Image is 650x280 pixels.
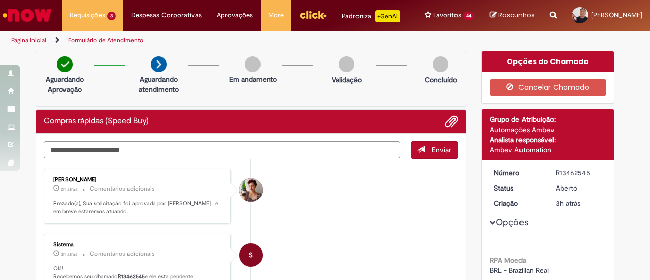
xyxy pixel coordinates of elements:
div: Sistema [53,242,222,248]
time: 29/08/2025 14:01:58 [61,251,77,257]
dt: Número [486,168,548,178]
p: +GenAi [375,10,400,22]
a: Rascunhos [490,11,535,20]
span: BRL - Brazilian Real [490,266,549,275]
small: Comentários adicionais [90,184,155,193]
dt: Criação [486,198,548,208]
span: Rascunhos [498,10,535,20]
div: Bruna Souza De Siqueira [239,178,263,202]
span: 3h atrás [61,251,77,257]
img: check-circle-green.png [57,56,73,72]
div: R13462545 [556,168,603,178]
div: Grupo de Atribuição: [490,114,607,125]
textarea: Digite sua mensagem aqui... [44,141,400,158]
p: Em andamento [229,74,277,84]
div: System [239,243,263,267]
span: 2h atrás [61,186,77,192]
div: Aberto [556,183,603,193]
a: Página inicial [11,36,46,44]
p: Concluído [425,75,457,85]
span: [PERSON_NAME] [591,11,642,19]
time: 29/08/2025 14:01:45 [556,199,580,208]
span: Enviar [432,145,451,154]
span: Despesas Corporativas [131,10,202,20]
b: RPA Moeda [490,256,526,265]
div: Opções do Chamado [482,51,614,72]
img: ServiceNow [1,5,53,25]
p: Aguardando Aprovação [40,74,89,95]
div: [PERSON_NAME] [53,177,222,183]
button: Cancelar Chamado [490,79,607,96]
span: More [268,10,284,20]
ul: Trilhas de página [8,31,426,50]
span: S [249,243,253,267]
div: Padroniza [342,10,400,22]
small: Comentários adicionais [90,250,155,258]
dt: Status [486,183,548,193]
div: Automações Ambev [490,125,607,135]
span: Favoritos [433,10,461,20]
img: click_logo_yellow_360x200.png [299,7,327,22]
span: Aprovações [217,10,253,20]
span: 3 [107,12,116,20]
img: img-circle-grey.png [245,56,261,72]
a: Formulário de Atendimento [68,36,143,44]
time: 29/08/2025 15:19:13 [61,186,77,192]
h2: Compras rápidas (Speed Buy) Histórico de tíquete [44,117,149,126]
button: Enviar [411,141,458,159]
span: 3h atrás [556,199,580,208]
span: 44 [463,12,474,20]
div: 29/08/2025 14:01:45 [556,198,603,208]
p: Prezado(a), Sua solicitação foi aprovada por [PERSON_NAME] , e em breve estaremos atuando. [53,200,222,215]
div: Analista responsável: [490,135,607,145]
div: Ambev Automation [490,145,607,155]
img: img-circle-grey.png [433,56,448,72]
img: img-circle-grey.png [339,56,354,72]
span: Requisições [70,10,105,20]
p: Validação [332,75,362,85]
img: arrow-next.png [151,56,167,72]
p: Aguardando atendimento [134,74,183,95]
button: Adicionar anexos [445,115,458,128]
